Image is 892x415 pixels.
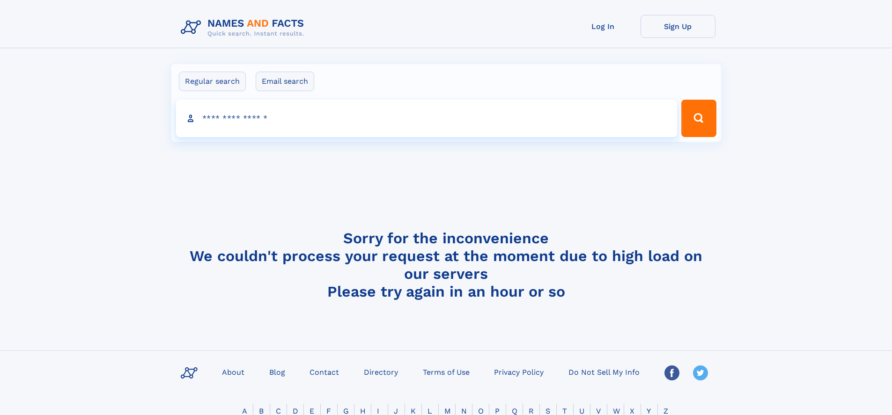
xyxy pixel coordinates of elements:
img: Logo Names and Facts [177,15,312,40]
a: Do Not Sell My Info [565,365,643,379]
a: Blog [265,365,289,379]
a: Contact [306,365,343,379]
h4: Sorry for the inconvenience We couldn't process your request at the moment due to high load on ou... [177,229,715,300]
a: Privacy Policy [490,365,547,379]
input: search input [176,100,678,137]
a: Directory [360,365,402,379]
img: Facebook [664,365,679,380]
label: Regular search [179,72,246,91]
button: Search Button [681,100,716,137]
img: Twitter [693,365,708,380]
a: Terms of Use [419,365,473,379]
a: Sign Up [641,15,715,38]
a: Log In [566,15,641,38]
label: Email search [256,72,314,91]
a: About [218,365,248,379]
